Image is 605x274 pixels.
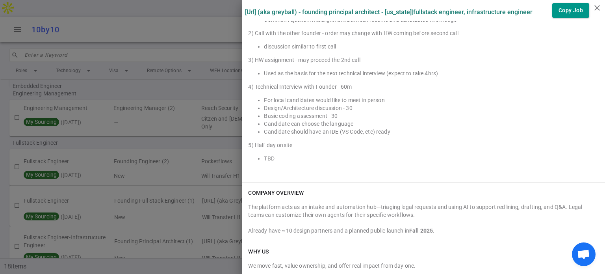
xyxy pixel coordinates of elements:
li: Used as the basis for the next technical interview (expect to take 4hrs) [264,69,599,77]
h6: COMPANY OVERVIEW [248,189,304,197]
div: 2) Call with the other founder - order may change with HW coming before second call [248,29,599,37]
i: close [592,3,602,13]
li: Design/Architecture discussion - 30 [264,104,599,112]
li: discussion similar to first call [264,43,599,50]
li: TBD [264,155,599,162]
div: The platform acts as an intake and automation hub—triaging legal requests and using AI to support... [248,203,599,219]
label: [URL] (aka Greyball) - Founding Principal Architect - [US_STATE] | Fullstack Engineer, Infrastruc... [245,8,533,16]
h6: WHY US [248,248,269,255]
div: 4) Technical Interview with Founder - 60m [248,83,599,91]
div: Already have ~10 design partners and a planned public launch in . [248,227,599,235]
div: 3) HW assignment - may proceed the 2nd call [248,56,599,64]
button: Copy Job [552,3,589,18]
li: For local candidates would like to meet in person [264,96,599,104]
div: We move fast, value ownership, and offer real impact from day one. [248,262,599,270]
li: Candidate can choose the language [264,120,599,128]
div: 5) Half day onsite [248,141,599,149]
div: Open chat [572,242,596,266]
strong: Fall 2025 [409,227,433,234]
li: Basic coding assessment - 30 [264,112,599,120]
li: Candidate should have an IDE (VS Code, etc) ready [264,128,599,136]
